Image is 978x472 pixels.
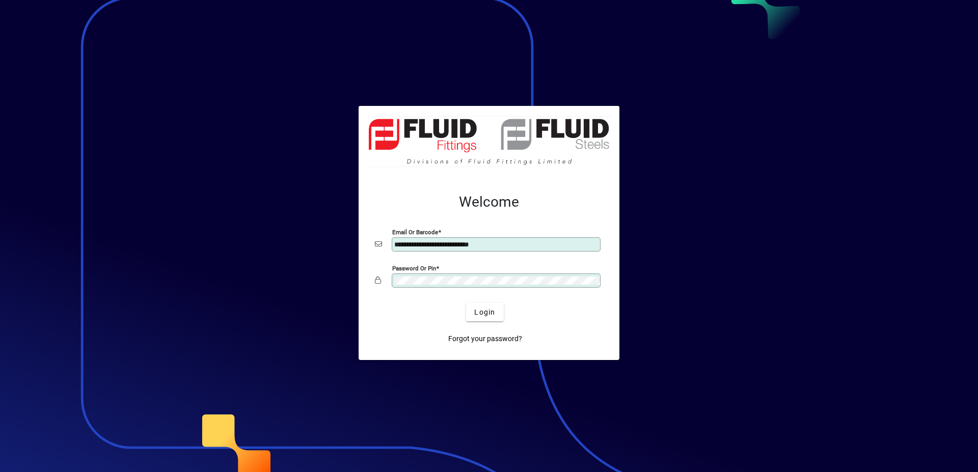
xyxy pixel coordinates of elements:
a: Forgot your password? [444,329,526,348]
span: Forgot your password? [448,334,522,344]
mat-label: Email or Barcode [392,229,438,236]
button: Login [466,303,503,321]
span: Login [474,307,495,318]
h2: Welcome [375,193,603,211]
mat-label: Password or Pin [392,265,436,272]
